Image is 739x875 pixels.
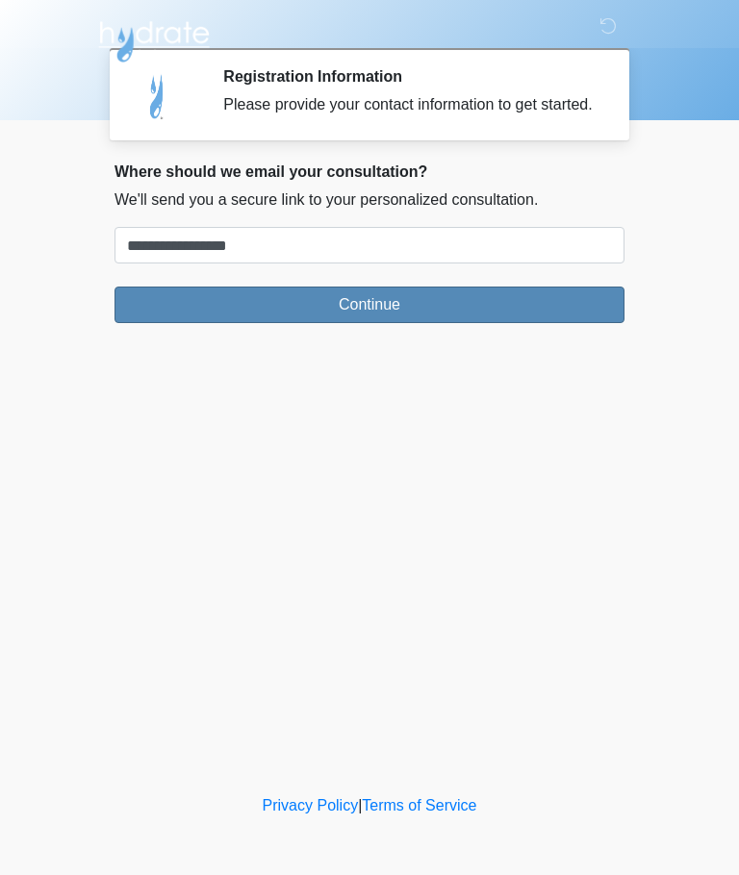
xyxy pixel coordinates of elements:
div: Please provide your contact information to get started. [223,93,596,116]
a: Terms of Service [362,797,476,813]
button: Continue [115,287,624,323]
img: Agent Avatar [129,67,187,125]
p: We'll send you a secure link to your personalized consultation. [115,188,624,212]
img: Hydrate IV Bar - Arcadia Logo [95,14,213,63]
a: Privacy Policy [263,797,359,813]
a: | [358,797,362,813]
h2: Where should we email your consultation? [115,162,624,181]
